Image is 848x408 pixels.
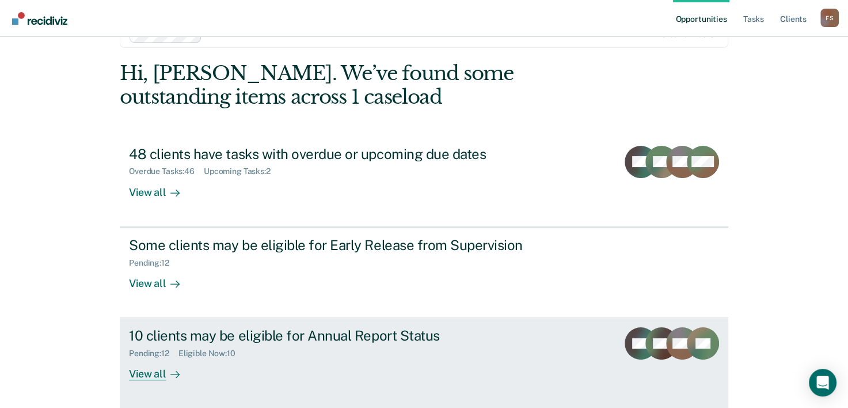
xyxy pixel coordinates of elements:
[809,369,836,396] div: Open Intercom Messenger
[204,167,280,176] div: Upcoming Tasks : 2
[120,62,606,109] div: Hi, [PERSON_NAME]. We’ve found some outstanding items across 1 caseload
[12,12,67,25] img: Recidiviz
[129,327,533,344] div: 10 clients may be eligible for Annual Report Status
[820,9,839,27] div: F S
[129,237,533,254] div: Some clients may be eligible for Early Release from Supervision
[120,137,728,227] a: 48 clients have tasks with overdue or upcoming due datesOverdue Tasks:46Upcoming Tasks:2View all
[129,146,533,163] div: 48 clients have tasks with overdue or upcoming due dates
[178,349,245,358] div: Eligible Now : 10
[129,349,178,358] div: Pending : 12
[129,358,193,381] div: View all
[129,167,204,176] div: Overdue Tasks : 46
[129,267,193,290] div: View all
[120,227,728,318] a: Some clients may be eligible for Early Release from SupervisionPending:12View all
[129,176,193,199] div: View all
[820,9,839,27] button: Profile dropdown button
[129,258,178,268] div: Pending : 12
